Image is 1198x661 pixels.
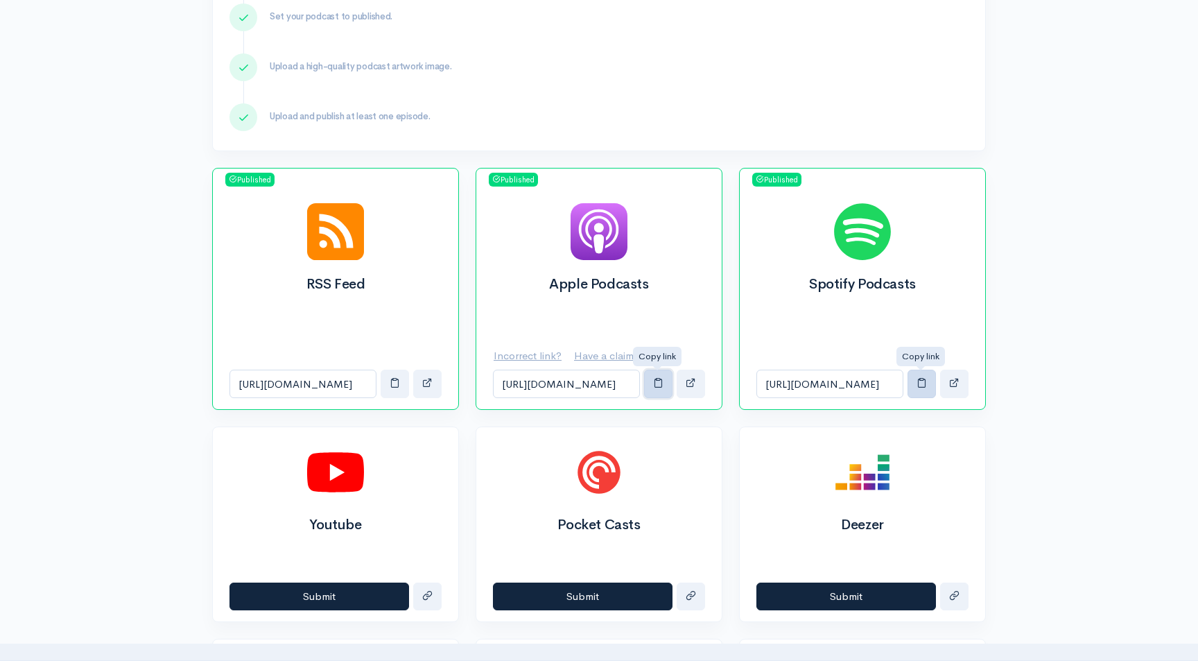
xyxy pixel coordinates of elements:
h2: Pocket Casts [493,517,705,533]
h2: Deezer [756,517,969,533]
button: Submit [756,583,936,611]
h2: Apple Podcasts [493,277,705,292]
h2: Spotify Podcasts [756,277,969,292]
img: Spotify Podcasts logo [834,203,891,260]
img: RSS Feed logo [307,203,364,260]
img: Youtube logo [307,444,364,501]
input: RSS Feed link [229,370,376,398]
button: Incorrect link? [493,342,571,370]
button: Submit [493,583,672,611]
u: Incorrect link? [494,349,562,362]
span: Published [752,173,801,187]
input: Spotify Podcasts link [756,370,903,398]
div: Copy link [633,347,682,366]
h2: Youtube [229,517,442,533]
img: Deezer logo [834,444,891,501]
input: Apple Podcasts link [493,370,640,398]
img: Apple Podcasts logo [571,203,627,260]
span: Published [225,173,275,187]
img: Pocket Casts logo [571,444,627,501]
span: Set your podcast to published. [270,10,392,22]
button: Have a claim token? [573,342,678,370]
span: Upload and publish at least one episode. [270,110,431,122]
span: Published [489,173,538,187]
u: Have a claim token? [574,349,669,362]
div: Copy link [896,347,945,366]
span: Upload a high-quality podcast artwork image. [270,60,452,72]
h2: RSS Feed [229,277,442,292]
button: Submit [229,583,409,611]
